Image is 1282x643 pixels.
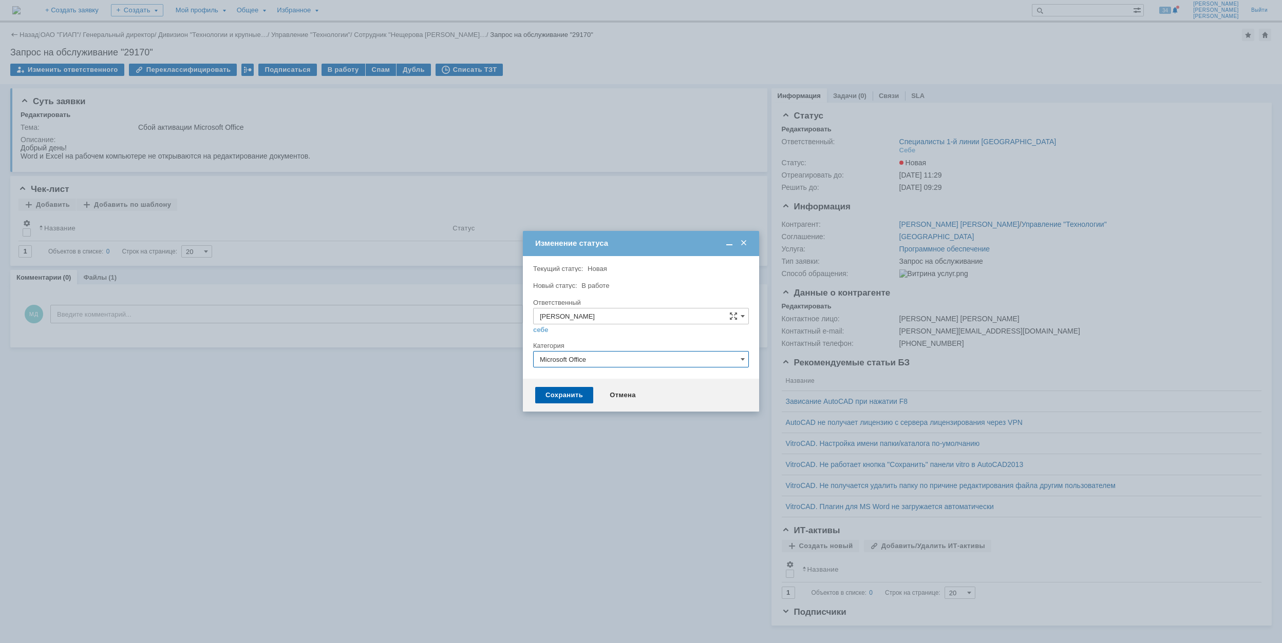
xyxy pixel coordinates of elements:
div: Изменение статуса [535,239,749,248]
label: Текущий статус: [533,265,583,272]
span: Новая [588,265,607,272]
span: Закрыть [739,239,749,248]
div: Категория [533,342,747,349]
span: Свернуть (Ctrl + M) [724,239,734,248]
span: В работе [581,282,609,289]
label: Новый статус: [533,282,577,289]
a: себе [533,326,549,334]
span: Сложная форма [729,312,738,320]
div: Ответственный [533,299,747,306]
